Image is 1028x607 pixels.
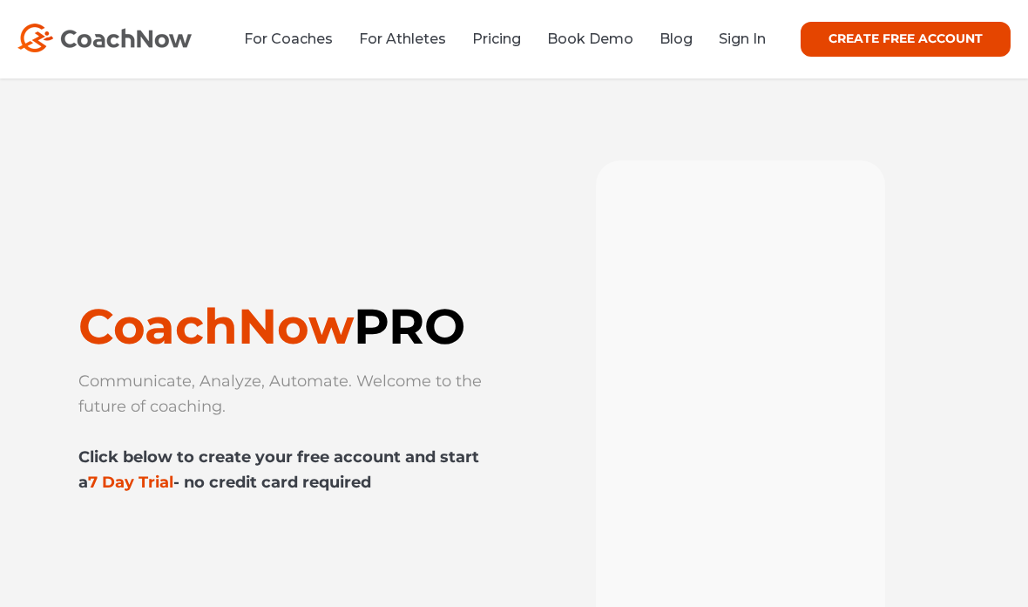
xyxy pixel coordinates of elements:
[184,473,371,492] span: no credit card required
[359,31,446,47] a: For Athletes
[78,369,497,495] p: Communicate, Analyze, Automate. Welcome to the future of coaching.
[78,447,479,492] strong: Click below to create your free account and start a
[719,31,766,47] a: Sign In
[244,31,333,47] a: For Coaches
[801,22,1011,57] a: CREATE FREE ACCOUNT
[354,297,465,356] span: PRO
[173,473,179,492] span: -
[472,31,521,47] a: Pricing
[78,297,465,356] span: CoachNow
[17,24,192,52] img: CoachNow Logo
[547,31,633,47] a: Book Demo
[78,521,383,566] iframe: Embedded CTA
[659,31,693,47] a: Blog
[88,473,371,492] span: 7 Day Trial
